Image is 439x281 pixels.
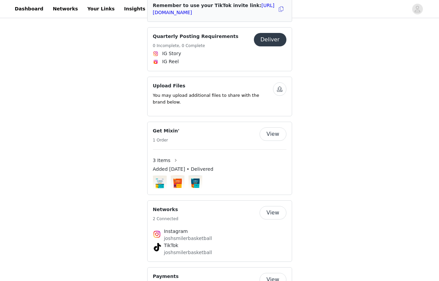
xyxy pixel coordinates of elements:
[153,137,179,143] h5: 1 Order
[120,1,149,16] a: Insights
[11,1,47,16] a: Dashboard
[153,92,273,105] p: You may upload additional files to share with the brand below.
[153,157,171,164] span: 3 Items
[153,216,178,222] h5: 2 Connected
[153,82,273,89] h4: Upload Files
[147,122,292,195] div: Get Mixin'
[153,273,179,280] h4: Payments
[153,33,238,40] h4: Quarterly Posting Requirements
[254,33,286,46] button: Deliver
[153,127,179,134] h4: Get Mixin'
[164,242,275,249] h4: TikTok
[153,176,167,190] img: Mango Pineapple Hydration Multiplier® Sugar-Free
[147,200,292,262] div: Networks
[260,127,286,141] button: View
[164,235,275,242] p: joshsmilerbasketball
[164,228,275,235] h4: Instagram
[153,166,214,173] span: Added [DATE] • Delivered
[147,27,292,71] div: Quarterly Posting Requirements
[153,230,161,238] img: Instagram Icon
[49,1,82,16] a: Networks
[153,3,275,15] span: Remember to use your TikTok invite link:
[188,176,202,190] img: Tropical Punch Hydration Multiplier
[153,206,178,213] h4: Networks
[162,58,179,65] span: IG Reel
[153,51,158,56] img: Instagram Icon
[83,1,119,16] a: Your Links
[164,249,275,256] p: joshsmilerbasketball
[171,176,184,190] img: Hydration Multiplier+ Immune Support Wild Berry
[153,59,158,65] img: Instagram Reels Icon
[162,50,181,57] span: IG Story
[260,206,286,219] button: View
[414,4,421,14] div: avatar
[153,43,238,49] h5: 0 Incomplete, 0 Complete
